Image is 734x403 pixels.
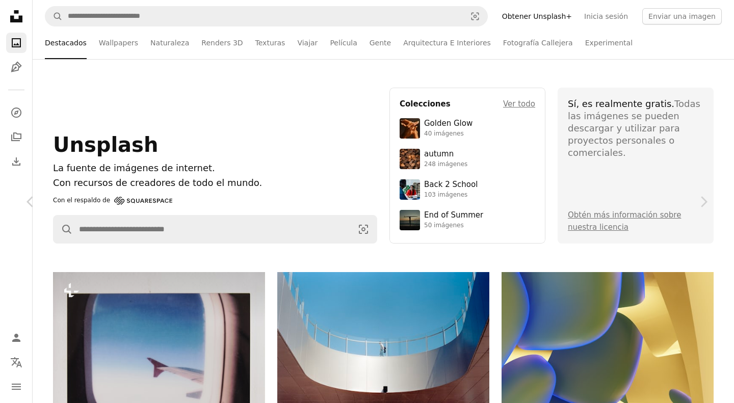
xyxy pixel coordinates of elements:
h4: Colecciones [400,98,451,110]
a: Película [330,26,357,59]
a: Historial de descargas [6,151,27,172]
img: premium_photo-1754398386796-ea3dec2a6302 [400,210,420,230]
a: Naturaleza [150,26,189,59]
div: autumn [424,149,467,159]
a: Ver todo [503,98,535,110]
span: Sí, es realmente gratis. [568,98,674,109]
p: Con recursos de creadores de todo el mundo. [53,176,377,191]
div: 103 imágenes [424,191,478,199]
a: Inicia sesión [578,8,634,24]
div: Back 2 School [424,180,478,190]
h1: La fuente de imágenes de internet. [53,161,377,176]
a: Siguiente [673,153,734,251]
div: 248 imágenes [424,160,467,169]
a: Wallpapers [99,26,138,59]
a: Con el respaldo de [53,195,172,207]
a: Iniciar sesión / Registrarse [6,328,27,348]
form: Encuentra imágenes en todo el sitio [45,6,488,26]
a: End of Summer50 imágenes [400,210,535,230]
div: Golden Glow [424,119,473,129]
div: 40 imágenes [424,130,473,138]
button: Búsqueda visual [463,7,487,26]
a: Colecciones [6,127,27,147]
div: Todas las imágenes se pueden descargar y utilizar para proyectos personales o comerciales. [568,98,703,159]
a: Fotografía Callejera [503,26,573,59]
a: Gente [370,26,391,59]
a: Experimental [585,26,633,59]
div: End of Summer [424,210,483,221]
a: Arquitectura E Interiores [403,26,491,59]
a: Renders 3D [201,26,243,59]
form: Encuentra imágenes en todo el sitio [53,215,377,244]
img: premium_photo-1683135218355-6d72011bf303 [400,179,420,200]
a: Ilustraciones [6,57,27,77]
button: Enviar una imagen [642,8,722,24]
button: Buscar en Unsplash [54,216,73,243]
a: Viajar [297,26,318,59]
button: Búsqueda visual [350,216,377,243]
img: photo-1637983927634-619de4ccecac [400,149,420,169]
button: Idioma [6,352,27,372]
div: 50 imágenes [424,222,483,230]
a: Obtén más información sobre nuestra licencia [568,210,681,232]
a: Golden Glow40 imágenes [400,118,535,139]
a: Explorar [6,102,27,123]
button: Menú [6,377,27,397]
a: Arquitectura moderna con una persona en un balcón [277,338,489,347]
img: premium_photo-1754759085924-d6c35cb5b7a4 [400,118,420,139]
a: Back 2 School103 imágenes [400,179,535,200]
a: Obtener Unsplash+ [496,8,578,24]
a: Formas orgánicas abstractas con degradados azules y amarillos [502,338,714,347]
a: autumn248 imágenes [400,149,535,169]
a: Vista desde la ventana de un avión, mirando el ala. [53,392,265,401]
button: Buscar en Unsplash [45,7,63,26]
span: Unsplash [53,133,158,156]
a: Fotos [6,33,27,53]
a: Texturas [255,26,285,59]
